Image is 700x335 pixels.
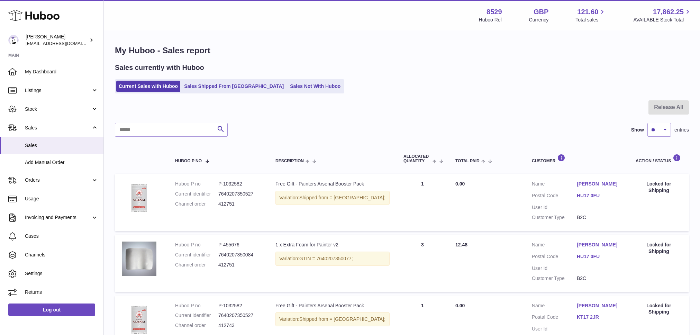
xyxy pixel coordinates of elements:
div: Locked for Shipping [636,242,682,255]
dt: User Id [532,265,577,272]
span: Settings [25,270,98,277]
a: KT17 2JR [577,314,622,320]
dt: Current identifier [175,191,218,197]
div: Action / Status [636,154,682,163]
dt: Name [532,181,577,189]
h1: My Huboo - Sales report [115,45,689,56]
a: Log out [8,304,95,316]
td: 3 [397,235,448,292]
dd: 412751 [218,262,262,268]
td: 1 [397,174,448,231]
span: Listings [25,87,91,94]
span: 12.48 [455,242,467,247]
span: [EMAIL_ADDRESS][DOMAIN_NAME] [26,40,102,46]
a: HU17 0FU [577,192,622,199]
a: [PERSON_NAME] [577,242,622,248]
dd: 412743 [218,322,262,329]
dd: B2C [577,275,622,282]
strong: GBP [534,7,548,17]
span: Stock [25,106,91,112]
dt: Current identifier [175,312,218,319]
dt: User Id [532,204,577,211]
dt: Current identifier [175,252,218,258]
span: My Dashboard [25,69,98,75]
span: Add Manual Order [25,159,98,166]
dt: Channel order [175,262,218,268]
dt: Huboo P no [175,181,218,187]
dt: Postal Code [532,192,577,201]
dt: Huboo P no [175,242,218,248]
dd: 7640207350084 [218,252,262,258]
dt: Channel order [175,322,218,329]
dd: 412751 [218,201,262,207]
a: 17,862.25 AVAILABLE Stock Total [633,7,692,23]
a: [PERSON_NAME] [577,181,622,187]
div: Variation: [275,191,390,205]
span: GTIN = 7640207350077; [299,256,353,261]
strong: 8529 [487,7,502,17]
span: Shipped from = [GEOGRAPHIC_DATA]; [299,316,385,322]
dt: Customer Type [532,275,577,282]
dd: 7640207350527 [218,312,262,319]
a: Sales Shipped From [GEOGRAPHIC_DATA] [182,81,286,92]
span: Shipped from = [GEOGRAPHIC_DATA]; [299,195,385,200]
div: Free Gift - Painters Arsenal Booster Pack [275,302,390,309]
span: 0.00 [455,181,465,187]
span: Description [275,159,304,163]
dt: Name [532,302,577,311]
div: Variation: [275,312,390,326]
span: Returns [25,289,98,296]
a: HU17 0FU [577,253,622,260]
span: 121.60 [577,7,598,17]
dt: Huboo P no [175,302,218,309]
span: Sales [25,125,91,131]
img: admin@redgrass.ch [8,35,19,45]
span: Invoicing and Payments [25,214,91,221]
div: Locked for Shipping [636,302,682,316]
dt: Customer Type [532,214,577,221]
div: 1 x Extra Foam for Painter v2 [275,242,390,248]
span: 17,862.25 [653,7,684,17]
dd: B2C [577,214,622,221]
img: Redgrass-painters-arsenal-booster-cards.jpg [122,181,156,215]
label: Show [631,127,644,133]
span: Total paid [455,159,480,163]
a: Current Sales with Huboo [116,81,180,92]
dt: User Id [532,326,577,332]
div: Locked for Shipping [636,181,682,194]
a: 121.60 Total sales [575,7,606,23]
span: Usage [25,196,98,202]
div: Variation: [275,252,390,266]
span: AVAILABLE Stock Total [633,17,692,23]
a: [PERSON_NAME] [577,302,622,309]
span: Cases [25,233,98,239]
dt: Channel order [175,201,218,207]
dd: P-455676 [218,242,262,248]
div: Free Gift - Painters Arsenal Booster Pack [275,181,390,187]
span: Orders [25,177,91,183]
span: Channels [25,252,98,258]
dd: P-1032582 [218,181,262,187]
dt: Name [532,242,577,250]
span: Huboo P no [175,159,202,163]
div: Currency [529,17,549,23]
dd: P-1032582 [218,302,262,309]
div: Huboo Ref [479,17,502,23]
span: 0.00 [455,303,465,308]
h2: Sales currently with Huboo [115,63,204,72]
dt: Postal Code [532,314,577,322]
dd: 7640207350527 [218,191,262,197]
dt: Postal Code [532,253,577,262]
span: Total sales [575,17,606,23]
a: Sales Not With Huboo [288,81,343,92]
span: Sales [25,142,98,149]
span: entries [674,127,689,133]
div: [PERSON_NAME] [26,34,88,47]
img: everlasting-wet-palette-hydration-foam.jpg [122,242,156,276]
span: ALLOCATED Quantity [403,154,431,163]
div: Customer [532,154,622,163]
